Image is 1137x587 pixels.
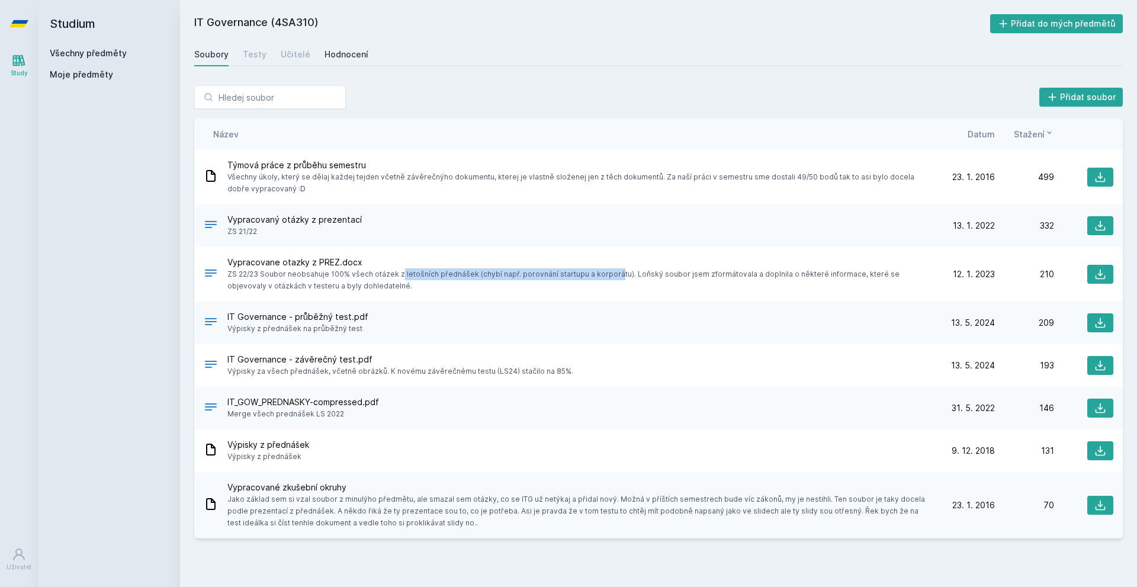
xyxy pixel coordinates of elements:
a: Všechny předměty [50,48,127,58]
button: Přidat do mých předmětů [990,14,1123,33]
span: Výpisky z přednášek [227,439,309,451]
span: ZS 22/23 Soubor neobsahuje 100% všech otázek z letošních přednášek (chybí např. porovnání startup... [227,268,931,292]
span: Vypracovaný otázky z prezentací [227,214,362,226]
span: 13. 5. 2024 [951,360,995,371]
span: 9. 12. 2018 [952,445,995,457]
div: .DOCX [204,217,218,235]
span: IT Governance - závěrečný test.pdf [227,354,573,365]
span: 13. 5. 2024 [951,317,995,329]
a: Hodnocení [325,43,368,66]
div: PDF [204,400,218,417]
div: 70 [995,499,1054,511]
div: 210 [995,268,1054,280]
div: 131 [995,445,1054,457]
button: Název [213,128,239,140]
div: 332 [995,220,1054,232]
div: Testy [243,49,266,60]
div: PDF [204,315,218,332]
h2: IT Governance (4SA310) [194,14,990,33]
div: Učitelé [281,49,310,60]
a: Soubory [194,43,229,66]
a: Testy [243,43,266,66]
div: Study [11,69,28,78]
input: Hledej soubor [194,85,346,109]
span: Výpisky z přednášek na průběžný test [227,323,368,335]
button: Přidat soubor [1039,88,1123,107]
span: Všechny úkoly, který se dělaj každej tejden včetně závěrečnýho dokumentu, kterej je vlastně slože... [227,171,931,195]
a: Učitelé [281,43,310,66]
a: Uživatel [2,541,36,578]
span: IT_GOW_PREDNASKY-compressed.pdf [227,396,379,408]
span: 12. 1. 2023 [953,268,995,280]
div: 146 [995,402,1054,414]
span: Týmová práce z průběhu semestru [227,159,931,171]
div: 209 [995,317,1054,329]
span: Stažení [1014,128,1045,140]
div: Uživatel [7,563,31,572]
button: Stažení [1014,128,1054,140]
span: Vypracovane otazky z PREZ.docx [227,256,931,268]
span: Merge všech prednášek LS 2022 [227,408,379,420]
span: IT Governance - průběžný test.pdf [227,311,368,323]
span: Vypracované zkušební okruhy [227,482,931,493]
span: 23. 1. 2016 [952,171,995,183]
span: Výpisky z přednášek [227,451,309,463]
div: 499 [995,171,1054,183]
span: 23. 1. 2016 [952,499,995,511]
span: Jako základ sem si vzal soubor z minulýho předmětu, ale smazal sem otázky, co se ITG už netýkaj a... [227,493,931,529]
button: Datum [968,128,995,140]
span: 13. 1. 2022 [953,220,995,232]
a: Study [2,47,36,84]
span: Výpisky za všech přednášek, včetně obrázků. K novému závěrečnému testu (LS24) stačilo na 85%. [227,365,573,377]
span: ZS 21/22 [227,226,362,238]
div: Soubory [194,49,229,60]
div: Hodnocení [325,49,368,60]
span: 31. 5. 2022 [952,402,995,414]
div: PDF [204,357,218,374]
span: Moje předměty [50,69,113,81]
div: DOCX [204,266,218,283]
div: 193 [995,360,1054,371]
